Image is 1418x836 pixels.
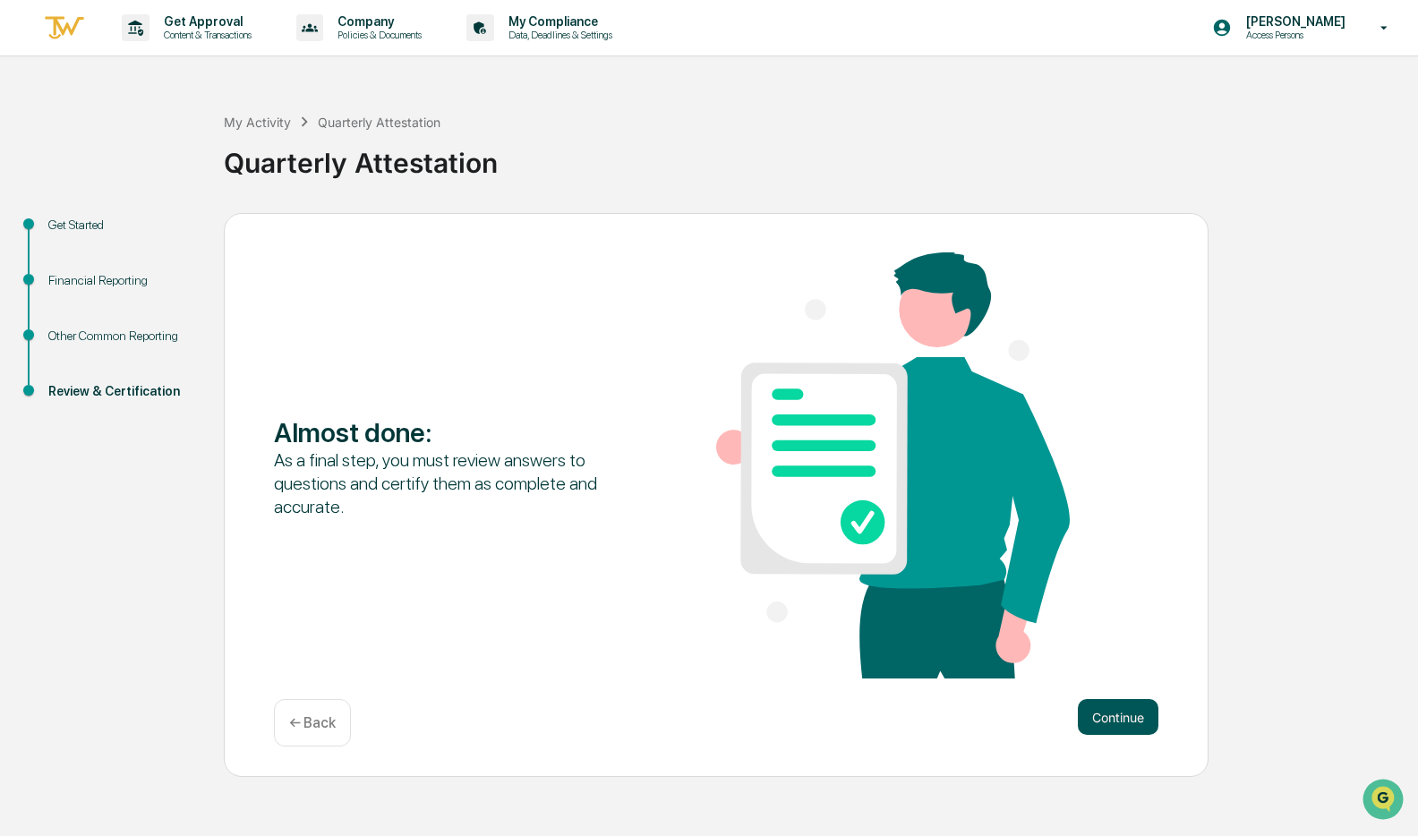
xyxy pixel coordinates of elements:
[48,382,195,401] div: Review & Certification
[274,448,628,518] div: As a final step, you must review answers to questions and certify them as complete and accurate.
[130,227,144,242] div: 🗄️
[148,226,222,243] span: Attestations
[494,14,621,29] p: My Compliance
[48,327,195,345] div: Other Common Reporting
[1078,699,1158,735] button: Continue
[36,260,113,277] span: Data Lookup
[48,216,195,235] div: Get Started
[18,38,326,66] p: How can we help?
[1361,777,1409,825] iframe: Open customer support
[323,14,431,29] p: Company
[224,115,291,130] div: My Activity
[61,137,294,155] div: Start new chat
[36,226,115,243] span: Preclearance
[494,29,621,41] p: Data, Deadlines & Settings
[1232,14,1354,29] p: [PERSON_NAME]
[18,261,32,276] div: 🔎
[304,142,326,164] button: Start new chat
[11,252,120,285] a: 🔎Data Lookup
[323,29,431,41] p: Policies & Documents
[149,29,261,41] p: Content & Transactions
[716,252,1070,678] img: Almost done
[126,303,217,317] a: Powered byPylon
[224,132,1409,179] div: Quarterly Attestation
[318,115,440,130] div: Quarterly Attestation
[1232,29,1354,41] p: Access Persons
[18,137,50,169] img: 1746055101610-c473b297-6a78-478c-a979-82029cc54cd1
[11,218,123,251] a: 🖐️Preclearance
[178,303,217,317] span: Pylon
[43,13,86,43] img: logo
[274,416,628,448] div: Almost done :
[149,14,261,29] p: Get Approval
[289,714,336,731] p: ← Back
[18,227,32,242] div: 🖐️
[61,155,226,169] div: We're available if you need us!
[123,218,229,251] a: 🗄️Attestations
[48,271,195,290] div: Financial Reporting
